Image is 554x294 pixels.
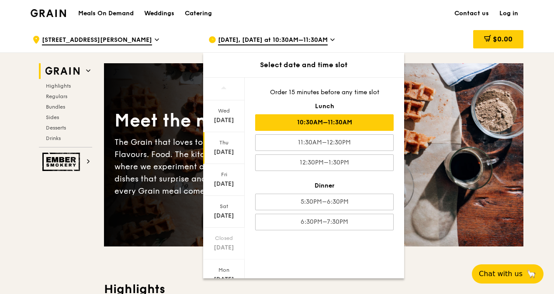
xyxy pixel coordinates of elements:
[204,212,243,220] div: [DATE]
[204,243,243,252] div: [DATE]
[46,135,61,141] span: Drinks
[204,116,243,125] div: [DATE]
[255,88,394,97] div: Order 15 minutes before any time slot
[472,264,544,284] button: Chat with us🦙
[78,9,134,18] h1: Meals On Demand
[46,104,65,110] span: Bundles
[180,0,217,27] a: Catering
[204,148,243,157] div: [DATE]
[204,275,243,284] div: [DATE]
[203,60,404,70] div: Select date and time slot
[493,35,512,43] span: $0.00
[42,153,83,171] img: Ember Smokery web logo
[449,0,494,27] a: Contact us
[144,0,174,27] div: Weddings
[204,139,243,146] div: Thu
[204,267,243,273] div: Mon
[46,114,59,120] span: Sides
[204,235,243,242] div: Closed
[114,109,314,133] div: Meet the new Grain
[46,93,67,99] span: Regulars
[46,125,66,131] span: Desserts
[255,114,394,131] div: 10:30AM–11:30AM
[204,203,243,210] div: Sat
[42,63,83,79] img: Grain web logo
[185,0,212,27] div: Catering
[526,269,537,279] span: 🦙
[139,0,180,27] a: Weddings
[255,102,394,111] div: Lunch
[204,107,243,114] div: Wed
[31,9,66,17] img: Grain
[255,181,394,190] div: Dinner
[255,134,394,151] div: 11:30AM–12:30PM
[46,83,71,89] span: Highlights
[255,154,394,171] div: 12:30PM–1:30PM
[218,36,328,45] span: [DATE], [DATE] at 10:30AM–11:30AM
[255,194,394,210] div: 5:30PM–6:30PM
[114,136,314,197] div: The Grain that loves to play. With ingredients. Flavours. Food. The kitchen is our happy place, w...
[42,36,152,45] span: [STREET_ADDRESS][PERSON_NAME]
[255,214,394,230] div: 6:30PM–7:30PM
[479,269,523,279] span: Chat with us
[494,0,523,27] a: Log in
[204,171,243,178] div: Fri
[204,180,243,188] div: [DATE]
